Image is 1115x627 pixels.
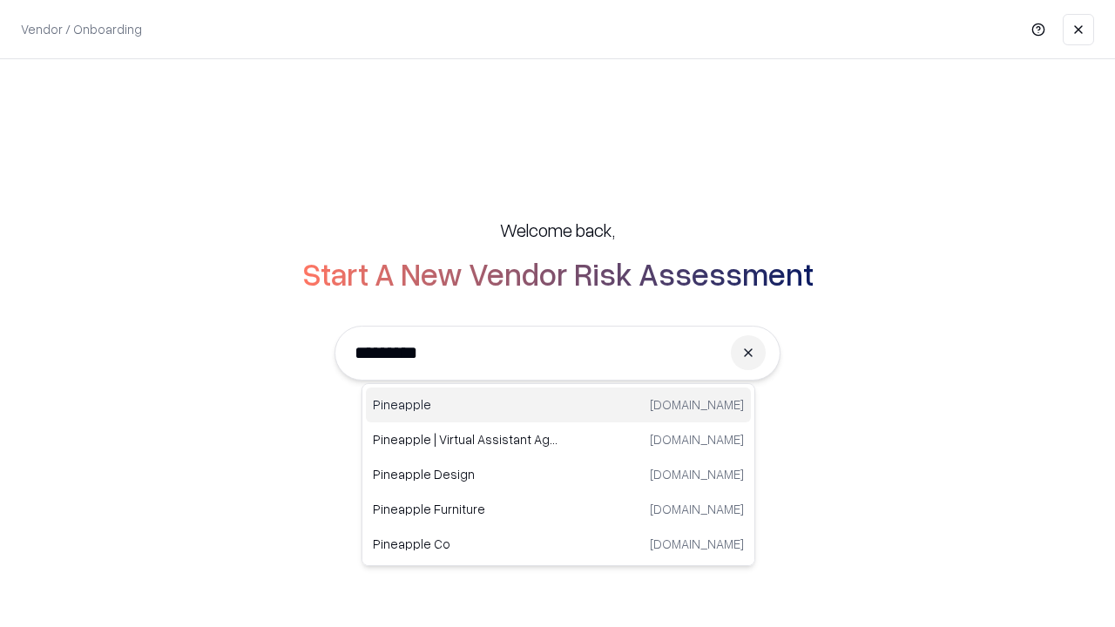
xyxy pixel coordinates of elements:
p: Pineapple [373,395,558,414]
p: [DOMAIN_NAME] [650,430,744,448]
p: Pineapple Furniture [373,500,558,518]
h5: Welcome back, [500,218,615,242]
p: Pineapple Co [373,535,558,553]
p: [DOMAIN_NAME] [650,465,744,483]
div: Suggestions [362,383,755,566]
p: [DOMAIN_NAME] [650,500,744,518]
p: [DOMAIN_NAME] [650,535,744,553]
h2: Start A New Vendor Risk Assessment [302,256,814,291]
p: Pineapple Design [373,465,558,483]
p: Pineapple | Virtual Assistant Agency [373,430,558,448]
p: Vendor / Onboarding [21,20,142,38]
p: [DOMAIN_NAME] [650,395,744,414]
